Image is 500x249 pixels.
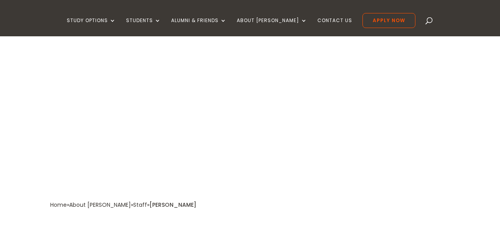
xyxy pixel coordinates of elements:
a: Alumni & Friends [171,18,226,36]
a: Apply Now [362,13,415,28]
div: » » » [50,200,149,210]
a: Study Options [67,18,116,36]
a: About [PERSON_NAME] [237,18,307,36]
div: [PERSON_NAME] [149,200,196,210]
a: Home [50,201,67,209]
a: Contact Us [317,18,352,36]
a: Staff [133,201,147,209]
a: About [PERSON_NAME] [69,201,131,209]
a: Students [126,18,161,36]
